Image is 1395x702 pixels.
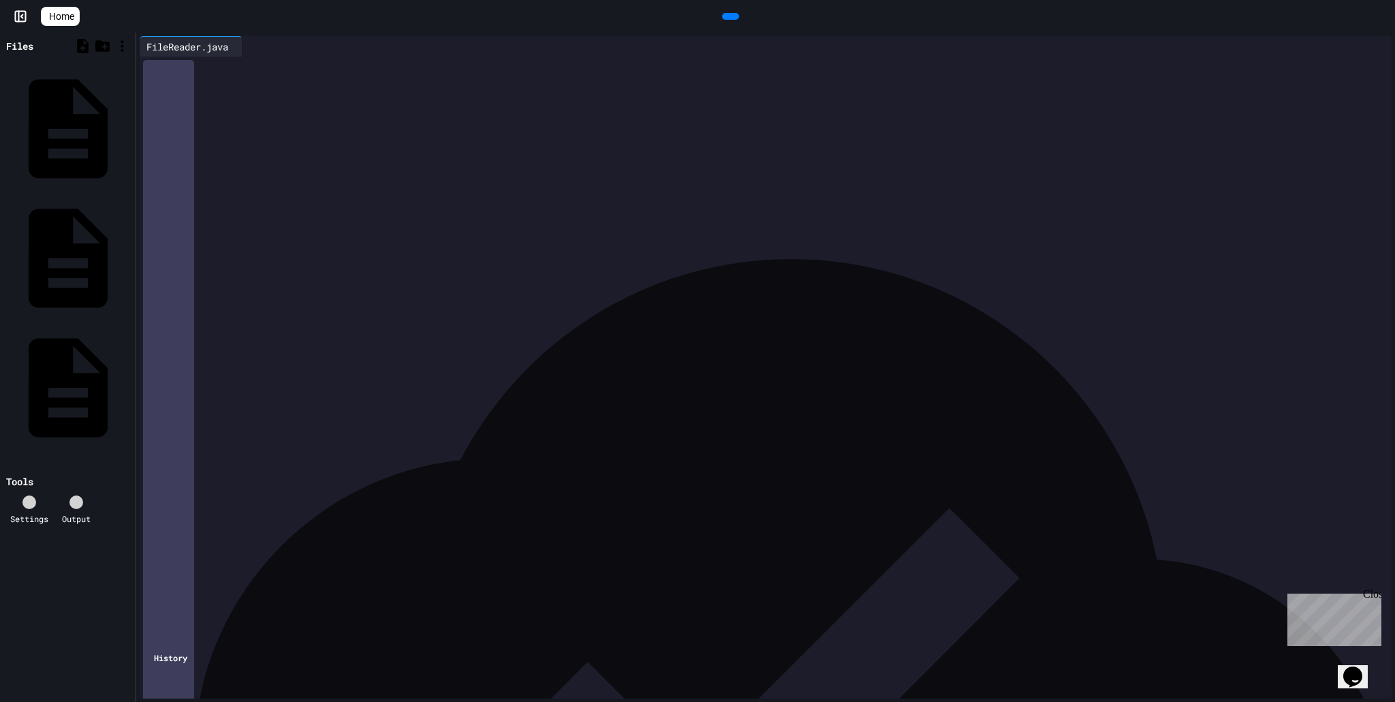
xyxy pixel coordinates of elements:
[62,513,91,525] div: Output
[5,5,94,87] div: Chat with us now!Close
[10,513,48,525] div: Settings
[1338,647,1381,688] iframe: chat widget
[49,10,74,23] span: Home
[140,36,242,57] div: FileReader.java
[1282,588,1381,646] iframe: chat widget
[6,39,33,53] div: Files
[6,474,33,489] div: Tools
[41,7,80,26] a: Home
[140,40,235,54] div: FileReader.java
